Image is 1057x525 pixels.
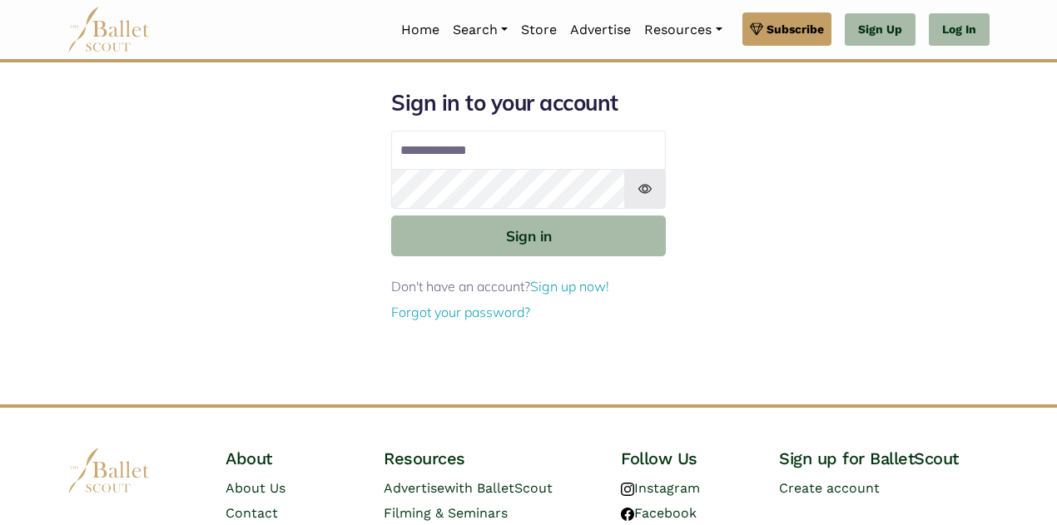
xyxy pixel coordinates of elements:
a: Instagram [621,480,700,496]
a: About Us [226,480,285,496]
img: gem.svg [750,20,763,38]
button: Sign in [391,215,666,256]
span: with BalletScout [444,480,553,496]
h4: Sign up for BalletScout [779,448,990,469]
a: Resources [638,12,728,47]
a: Forgot your password? [391,304,530,320]
h4: Resources [384,448,594,469]
a: Advertisewith BalletScout [384,480,553,496]
a: Search [446,12,514,47]
h1: Sign in to your account [391,89,666,117]
a: Sign Up [845,13,916,47]
span: Subscribe [767,20,824,38]
h4: About [226,448,357,469]
img: facebook logo [621,508,634,521]
img: logo [67,448,151,493]
p: Don't have an account? [391,276,666,298]
a: Sign up now! [530,278,609,295]
h4: Follow Us [621,448,752,469]
a: Store [514,12,563,47]
a: Home [395,12,446,47]
a: Filming & Seminars [384,505,508,521]
a: Facebook [621,505,697,521]
a: Log In [929,13,990,47]
a: Create account [779,480,880,496]
img: instagram logo [621,483,634,496]
a: Subscribe [742,12,831,46]
a: Advertise [563,12,638,47]
a: Contact [226,505,278,521]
